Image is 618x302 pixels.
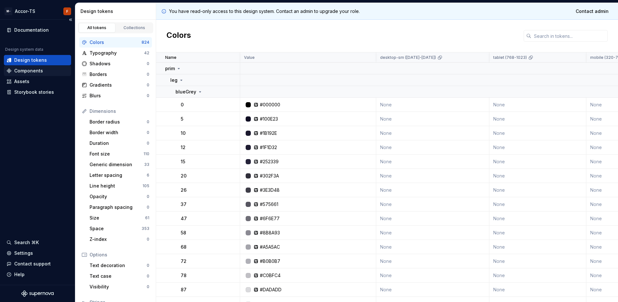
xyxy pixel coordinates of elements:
[489,240,586,254] td: None
[66,15,75,24] button: Collapse sidebar
[376,183,489,197] td: None
[87,260,152,271] a: Text decoration0
[260,244,280,250] div: #A5A5AC
[90,236,147,243] div: Z-index
[489,197,586,211] td: None
[87,170,152,180] a: Letter spacing6
[376,197,489,211] td: None
[489,98,586,112] td: None
[181,187,186,193] p: 26
[181,116,183,122] p: 5
[376,140,489,155] td: None
[90,50,144,56] div: Typography
[90,172,147,178] div: Letter spacing
[5,47,43,52] div: Design system data
[90,262,147,269] div: Text decoration
[90,140,147,146] div: Duration
[79,37,152,48] a: Colors824
[147,82,149,88] div: 0
[376,155,489,169] td: None
[118,25,151,30] div: Collections
[81,25,113,30] div: All tokens
[376,268,489,283] td: None
[79,80,152,90] a: Gradients0
[90,92,147,99] div: Blurs
[181,158,185,165] p: 15
[79,48,152,58] a: Typography42
[489,183,586,197] td: None
[489,126,586,140] td: None
[90,161,144,168] div: Generic dimension
[87,191,152,202] a: Opacity0
[87,159,152,170] a: Generic dimension33
[376,98,489,112] td: None
[376,240,489,254] td: None
[376,169,489,183] td: None
[147,237,149,242] div: 0
[170,77,177,83] p: leg
[87,138,152,148] a: Duration0
[376,283,489,297] td: None
[4,25,71,35] a: Documentation
[90,273,147,279] div: Text case
[181,286,186,293] p: 87
[176,89,196,95] p: blueGrey
[147,205,149,210] div: 0
[181,258,186,264] p: 72
[380,55,436,60] p: desktop-sm ([DATE]-[DATE])
[489,140,586,155] td: None
[145,215,149,221] div: 61
[4,259,71,269] button: Contact support
[14,68,43,74] div: Components
[90,284,147,290] div: Visibility
[4,237,71,248] button: Search ⌘K
[260,130,277,136] div: #1B192E
[87,202,152,212] a: Paragraph spacing0
[90,82,147,88] div: Gradients
[169,8,360,15] p: You have read-only access to this design system. Contact an admin to upgrade your role.
[489,112,586,126] td: None
[260,258,280,264] div: #B0B0B7
[90,215,145,221] div: Size
[166,30,191,42] h2: Colors
[14,271,25,278] div: Help
[90,193,147,200] div: Opacity
[493,55,527,60] p: tablet (768-1023)
[142,226,149,231] div: 353
[87,234,152,244] a: Z-index0
[260,215,280,222] div: #6F6E77
[144,50,149,56] div: 42
[489,211,586,226] td: None
[181,130,186,136] p: 10
[4,269,71,280] button: Help
[4,66,71,76] a: Components
[489,254,586,268] td: None
[260,286,282,293] div: #DADADD
[576,8,609,15] span: Contact admin
[4,76,71,87] a: Assets
[87,127,152,138] a: Border width0
[90,39,142,46] div: Colors
[489,169,586,183] td: None
[4,55,71,65] a: Design tokens
[14,239,39,246] div: Search ⌘K
[376,211,489,226] td: None
[90,60,147,67] div: Shadows
[260,158,279,165] div: #252339
[147,119,149,124] div: 0
[489,226,586,240] td: None
[147,173,149,178] div: 6
[260,230,280,236] div: #8B8A93
[5,7,12,15] div: M-
[147,284,149,289] div: 0
[260,116,278,122] div: #100E23
[21,290,54,297] svg: Supernova Logo
[181,215,187,222] p: 47
[181,244,186,250] p: 68
[66,9,68,14] div: F
[90,151,144,157] div: Font size
[489,268,586,283] td: None
[376,112,489,126] td: None
[376,254,489,268] td: None
[147,274,149,279] div: 0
